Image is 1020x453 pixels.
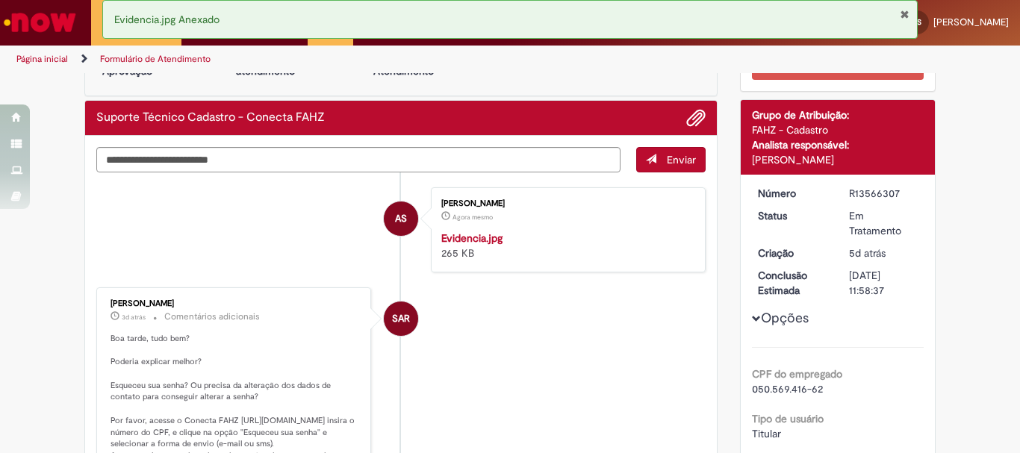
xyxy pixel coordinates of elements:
[453,213,493,222] time: 29/09/2025 12:17:44
[122,313,146,322] time: 26/09/2025 17:29:48
[849,186,918,201] div: R13566307
[667,153,696,166] span: Enviar
[752,152,924,167] div: [PERSON_NAME]
[849,246,918,260] div: 25/09/2025 11:58:33
[100,53,211,65] a: Formulário de Atendimento
[392,301,410,337] span: SAR
[752,137,924,152] div: Analista responsável:
[453,213,493,222] span: Agora mesmo
[384,302,418,336] div: Silvana Almeida Ribeiro
[752,122,924,137] div: FAHZ - Cadastro
[747,246,839,260] dt: Criação
[686,108,706,128] button: Adicionar anexos
[752,107,924,122] div: Grupo de Atribuição:
[114,13,220,26] span: Evidencia.jpg Anexado
[900,8,909,20] button: Fechar Notificação
[441,231,503,245] a: Evidencia.jpg
[111,299,359,308] div: [PERSON_NAME]
[441,199,690,208] div: [PERSON_NAME]
[164,310,260,323] small: Comentários adicionais
[122,313,146,322] span: 3d atrás
[849,208,918,238] div: Em Tratamento
[96,147,621,172] textarea: Digite sua mensagem aqui...
[1,7,78,37] img: ServiceNow
[752,412,824,425] b: Tipo de usuário
[849,246,886,260] span: 5d atrás
[752,427,781,440] span: Titular
[747,268,839,298] dt: Conclusão Estimada
[849,246,886,260] time: 25/09/2025 11:58:33
[849,268,918,298] div: [DATE] 11:58:37
[441,231,690,260] div: 265 KB
[636,147,706,172] button: Enviar
[747,208,839,223] dt: Status
[96,111,325,125] h2: Suporte Técnico Cadastro - Conecta FAHZ Histórico de tíquete
[384,201,418,236] div: Adair Paulo Da Silva
[11,46,669,73] ul: Trilhas de página
[747,186,839,201] dt: Número
[933,16,1009,28] span: [PERSON_NAME]
[752,382,823,396] span: 050.569.416-62
[16,53,68,65] a: Página inicial
[752,367,842,381] b: CPF do empregado
[395,201,407,237] span: AS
